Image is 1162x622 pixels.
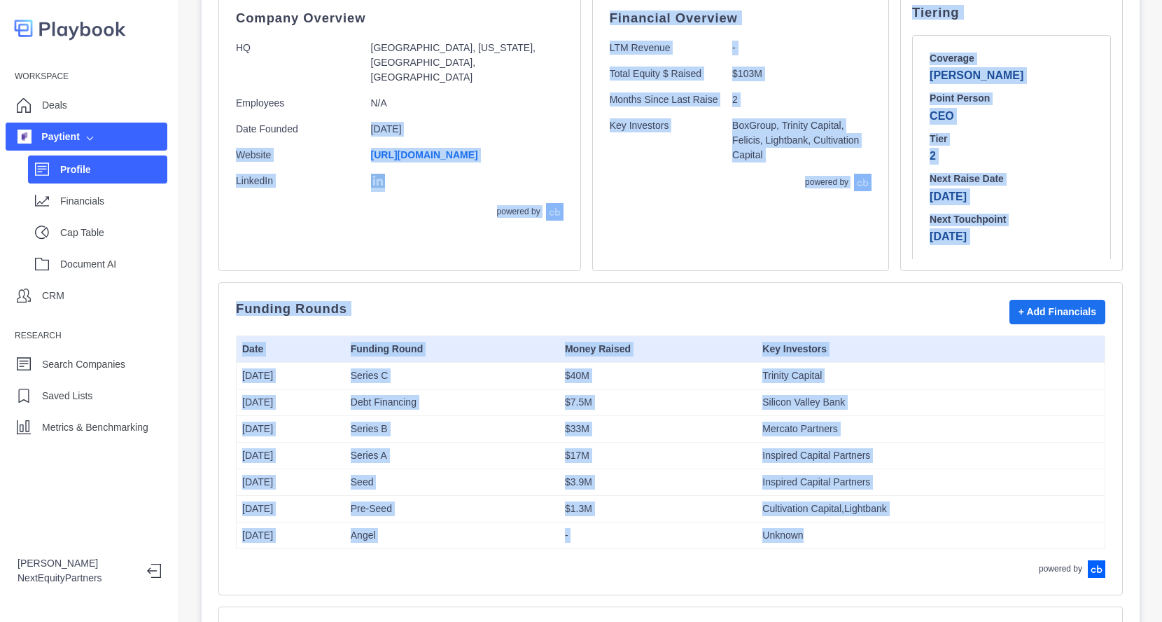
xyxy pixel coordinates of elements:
[345,415,559,442] td: Series B
[757,522,1105,548] td: Unknown
[237,362,345,389] td: [DATE]
[345,336,559,362] th: Funding Round
[17,571,136,586] p: NextEquityPartners
[757,336,1105,362] th: Key Investors
[805,176,848,188] p: powered by
[42,389,92,403] p: Saved Lists
[930,133,1093,146] h6: Tier
[757,442,1105,469] td: Inspired Capital Partners
[237,495,345,522] td: [DATE]
[236,303,347,315] p: Funding Rounds
[610,118,721,163] p: Key Investors
[236,96,360,111] p: Employees
[371,149,478,160] a: [URL][DOMAIN_NAME]
[60,226,167,240] p: Cap Table
[17,130,31,144] img: company image
[60,194,167,209] p: Financials
[1009,300,1105,324] button: + Add Financials
[930,173,1093,186] h6: Next Raise Date
[371,122,563,137] p: [DATE]
[237,469,345,495] td: [DATE]
[559,336,757,362] th: Money Raised
[732,118,871,163] p: BoxGroup, Trinity Capital, Felicis, Lightbank, Cultivation Capital
[371,174,385,188] img: linkedin-logo
[1088,560,1105,578] img: crunchbase-logo
[732,41,871,55] p: -
[757,495,1105,522] td: Cultivation Capital,Lightbank
[610,92,721,107] p: Months Since Last Raise
[345,442,559,469] td: Series A
[371,96,563,111] p: N/A
[930,92,1093,105] h6: Point Person
[757,415,1105,442] td: Mercato Partners
[237,389,345,415] td: [DATE]
[610,41,721,55] p: LTM Revenue
[559,442,757,469] td: $17M
[559,389,757,415] td: $7.5M
[236,13,563,24] p: Company Overview
[17,556,136,571] p: [PERSON_NAME]
[930,148,1093,165] p: 2
[930,228,1093,245] p: [DATE]
[236,122,360,137] p: Date Founded
[17,130,80,144] div: Paytient
[371,41,563,85] p: [GEOGRAPHIC_DATA], [US_STATE], [GEOGRAPHIC_DATA], [GEOGRAPHIC_DATA]
[14,14,126,43] img: logo-colored
[42,357,125,372] p: Search Companies
[546,203,563,221] img: crunchbase-logo
[345,389,559,415] td: Debt Financing
[1039,562,1082,575] p: powered by
[497,205,540,218] p: powered by
[732,92,871,107] p: 2
[60,257,167,272] p: Document AI
[42,98,67,113] p: Deals
[757,362,1105,389] td: Trinity Capital
[757,469,1105,495] td: Inspired Capital Partners
[930,53,1093,65] h6: Coverage
[237,415,345,442] td: [DATE]
[345,469,559,495] td: Seed
[345,495,559,522] td: Pre-Seed
[345,522,559,548] td: Angel
[559,495,757,522] td: $1.3M
[345,362,559,389] td: Series C
[610,67,721,81] p: Total Equity $ Raised
[237,522,345,548] td: [DATE]
[236,41,360,85] p: HQ
[930,188,1093,205] p: [DATE]
[237,336,345,362] th: Date
[559,469,757,495] td: $3.9M
[60,163,167,177] p: Profile
[930,67,1093,84] p: [PERSON_NAME]
[42,289,64,303] p: CRM
[930,108,1093,125] p: CEO
[930,214,1093,226] h6: Next Touchpoint
[559,362,757,389] td: $40M
[236,174,360,192] p: LinkedIn
[237,442,345,469] td: [DATE]
[732,67,871,81] p: $103M
[610,13,871,24] p: Financial Overview
[559,415,757,442] td: $33M
[42,420,148,435] p: Metrics & Benchmarking
[912,7,1111,18] p: Tiering
[559,522,757,548] td: -
[236,148,360,163] p: Website
[757,389,1105,415] td: Silicon Valley Bank
[854,174,871,191] img: crunchbase-logo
